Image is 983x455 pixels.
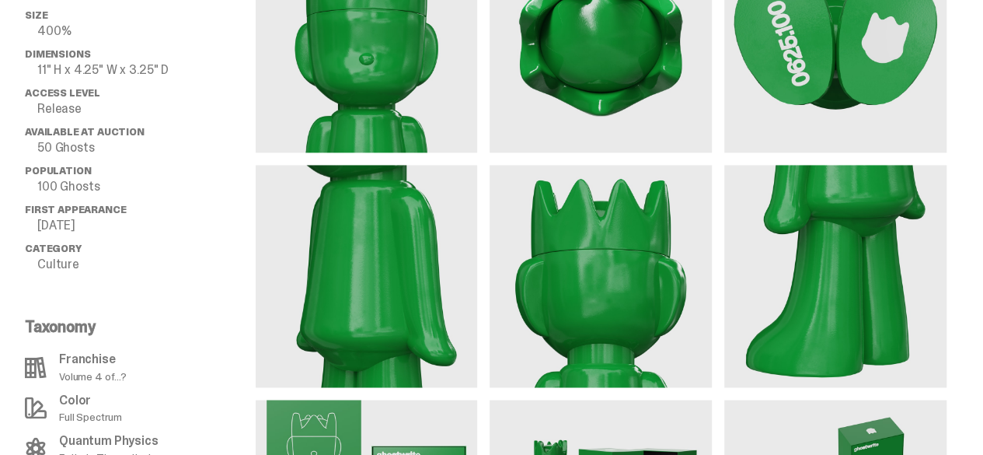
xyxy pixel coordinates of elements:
p: Quantum Physics [59,434,159,446]
p: 400% [37,25,256,37]
p: 11" H x 4.25" W x 3.25" D [37,64,256,76]
p: Release [37,103,256,115]
p: Culture [37,258,256,271]
span: Dimensions [25,47,90,61]
p: Full Spectrum [59,411,122,422]
span: Size [25,9,47,22]
p: 50 Ghosts [37,142,256,154]
span: Category [25,242,82,255]
span: First Appearance [25,203,126,216]
p: Volume 4 of...? [59,370,127,381]
p: Color [59,394,122,406]
span: Population [25,164,91,177]
img: media gallery image [256,165,478,387]
img: media gallery image [490,165,712,387]
img: media gallery image [724,165,946,387]
span: Access Level [25,86,100,100]
p: [DATE] [37,219,256,232]
p: Taxonomy [25,319,246,334]
span: Available at Auction [25,125,145,138]
p: Franchise [59,353,127,366]
p: 100 Ghosts [37,180,256,193]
